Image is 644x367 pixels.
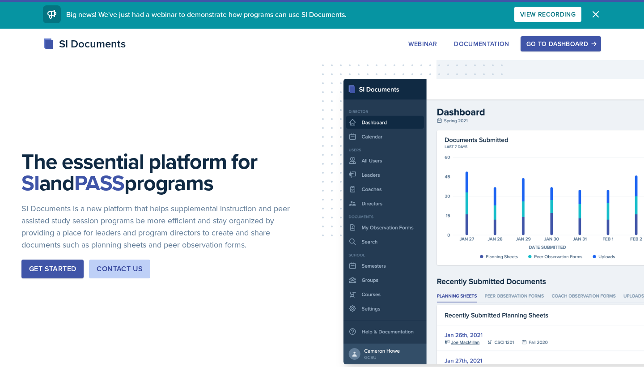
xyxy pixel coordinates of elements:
[402,36,443,51] button: Webinar
[514,7,581,22] button: View Recording
[454,40,509,47] div: Documentation
[520,11,576,18] div: View Recording
[97,264,143,274] div: Contact Us
[521,36,601,51] button: Go to Dashboard
[448,36,515,51] button: Documentation
[43,36,126,52] div: SI Documents
[89,260,150,278] button: Contact Us
[21,260,84,278] button: Get Started
[66,9,347,19] span: Big news! We've just had a webinar to demonstrate how programs can use SI Documents.
[29,264,76,274] div: Get Started
[408,40,437,47] div: Webinar
[526,40,595,47] div: Go to Dashboard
